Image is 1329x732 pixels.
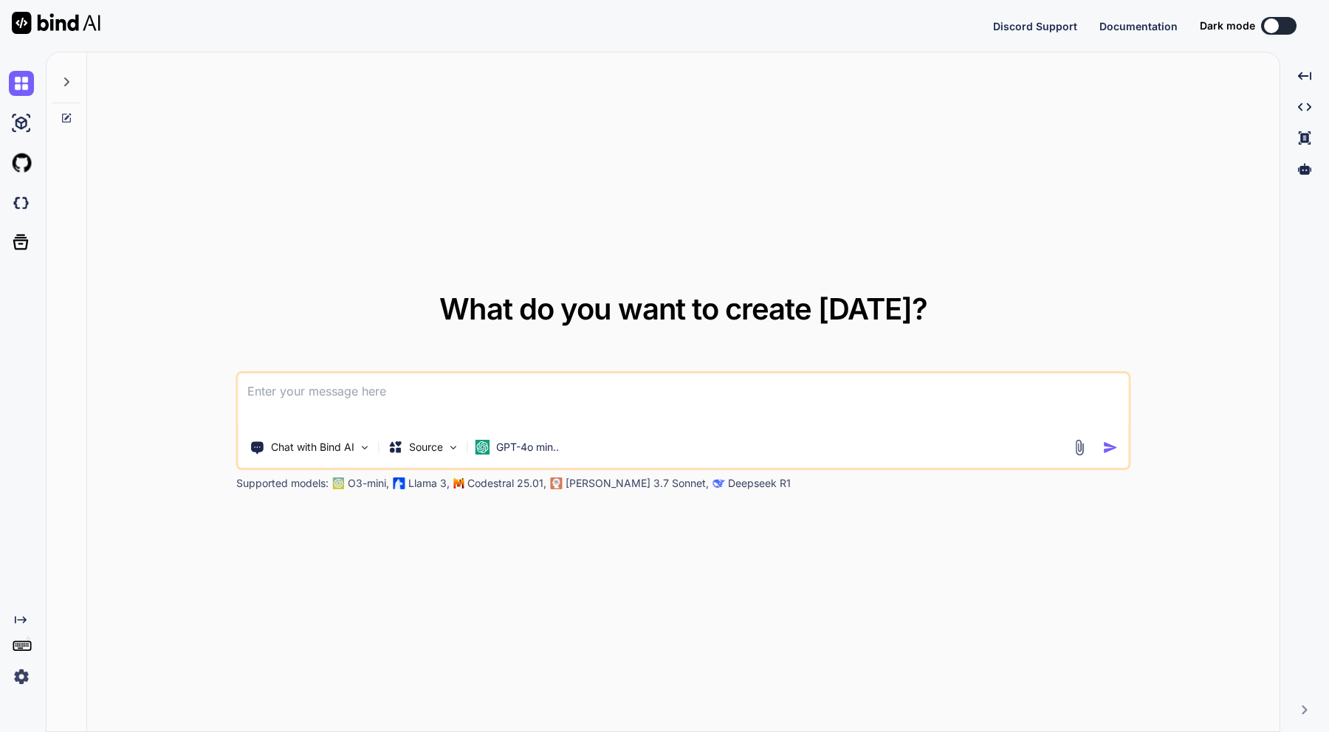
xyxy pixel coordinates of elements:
img: Pick Tools [359,441,371,454]
button: Discord Support [993,18,1077,34]
p: Llama 3, [408,476,450,491]
span: What do you want to create [DATE]? [439,291,927,327]
p: Chat with Bind AI [271,440,354,455]
p: GPT-4o min.. [496,440,559,455]
img: claude [713,477,725,489]
img: claude [551,477,563,489]
img: GPT-4o mini [475,440,490,455]
img: Pick Models [447,441,460,454]
img: chat [9,71,34,96]
p: Supported models: [236,476,329,491]
p: O3-mini, [348,476,389,491]
span: Documentation [1099,20,1178,32]
button: Documentation [1099,18,1178,34]
img: ai-studio [9,111,34,136]
img: Bind AI [12,12,100,34]
img: settings [9,664,34,689]
img: darkCloudIdeIcon [9,190,34,215]
span: Discord Support [993,20,1077,32]
img: attachment [1071,439,1088,456]
p: Codestral 25.01, [467,476,546,491]
img: Llama2 [394,477,405,489]
span: Dark mode [1200,18,1255,33]
p: Deepseek R1 [728,476,791,491]
p: Source [409,440,443,455]
p: [PERSON_NAME] 3.7 Sonnet, [566,476,709,491]
img: githubLight [9,151,34,176]
img: Mistral-AI [454,478,464,488]
img: icon [1102,440,1118,455]
img: GPT-4 [333,477,345,489]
